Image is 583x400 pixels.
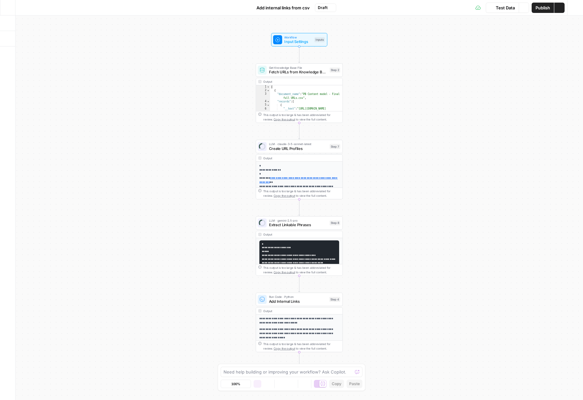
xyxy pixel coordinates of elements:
[263,189,340,198] div: This output is too large & has been abbreviated for review. to view the full content.
[269,295,327,299] span: Run Code · Python
[263,79,327,84] div: Output
[486,3,519,13] button: Test Data
[329,144,340,149] div: Step 7
[256,103,270,107] div: 5
[496,5,515,11] span: Test Data
[298,123,300,139] g: Edge from step_2 to step_7
[231,381,240,386] span: 100%
[263,309,327,313] div: Output
[256,63,343,123] div: Get Knowledge Base FileFetch URLs from Knowledge BaseStep 2Output[ { "document_name":"PB Content ...
[263,156,327,160] div: Output
[274,270,295,274] span: Copy the output
[267,89,270,92] span: Toggle code folding, rows 2 through 744
[256,89,270,92] div: 2
[256,5,310,11] span: Add internal links from csv
[256,92,270,100] div: 3
[298,199,300,216] g: Edge from step_7 to step_8
[263,265,340,274] div: This output is too large & has been abbreviated for review. to view the full content.
[269,218,328,223] span: LLM · gemini-2.5-pro
[347,380,362,388] button: Paste
[536,5,550,11] span: Publish
[256,85,270,89] div: 1
[332,381,341,387] span: Copy
[314,37,325,42] div: Inputs
[256,100,270,103] div: 4
[298,276,300,292] g: Edge from step_8 to step_4
[329,68,340,73] div: Step 2
[263,342,340,351] div: This output is too large & has been abbreviated for review. to view the full content.
[269,146,328,151] span: Create URL Profiles
[269,299,327,304] span: Add Internal Links
[298,352,300,368] g: Edge from step_4 to end
[263,112,340,121] div: This output is too large & has been abbreviated for review. to view the full content.
[247,3,314,13] button: Add internal links from csv
[329,380,344,388] button: Copy
[329,297,340,302] div: Step 4
[329,220,340,226] div: Step 8
[267,103,270,107] span: Toggle code folding, rows 5 through 10
[315,4,336,12] button: Draft
[349,381,360,387] span: Paste
[274,194,295,197] span: Copy the output
[269,65,328,70] span: Get Knowledge Base File
[318,5,328,11] span: Draft
[298,47,300,63] g: Edge from start to step_2
[269,222,328,227] span: Extract Linkable Phrases
[532,3,554,13] button: Publish
[269,69,328,75] span: Fetch URLs from Knowledge Base
[256,107,270,118] div: 6
[269,142,328,146] span: LLM · claude-3-5-sonnet-latest
[284,35,312,39] span: Workflow
[263,232,327,237] div: Output
[267,85,270,89] span: Toggle code folding, rows 1 through 745
[256,33,343,47] div: WorkflowInput SettingsInputs
[267,100,270,103] span: Toggle code folding, rows 4 through 743
[274,347,295,350] span: Copy the output
[284,39,312,44] span: Input Settings
[274,118,295,121] span: Copy the output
